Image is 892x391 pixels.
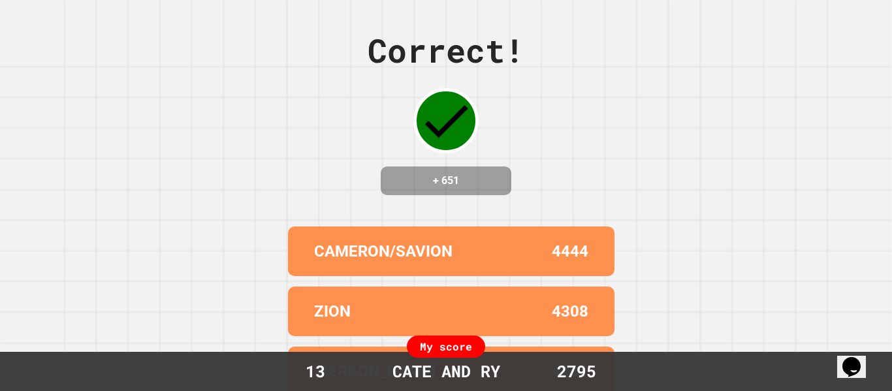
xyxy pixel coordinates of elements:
[314,240,453,263] p: CAMERON/SAVION
[379,359,513,384] div: CATE AND RY
[552,300,588,323] p: 4308
[407,336,485,358] div: My score
[552,240,588,263] p: 4444
[837,339,879,378] iframe: chat widget
[266,359,364,384] div: 13
[368,26,524,75] div: Correct!
[528,359,626,384] div: 2795
[314,300,351,323] p: ZION
[394,173,498,189] h4: + 651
